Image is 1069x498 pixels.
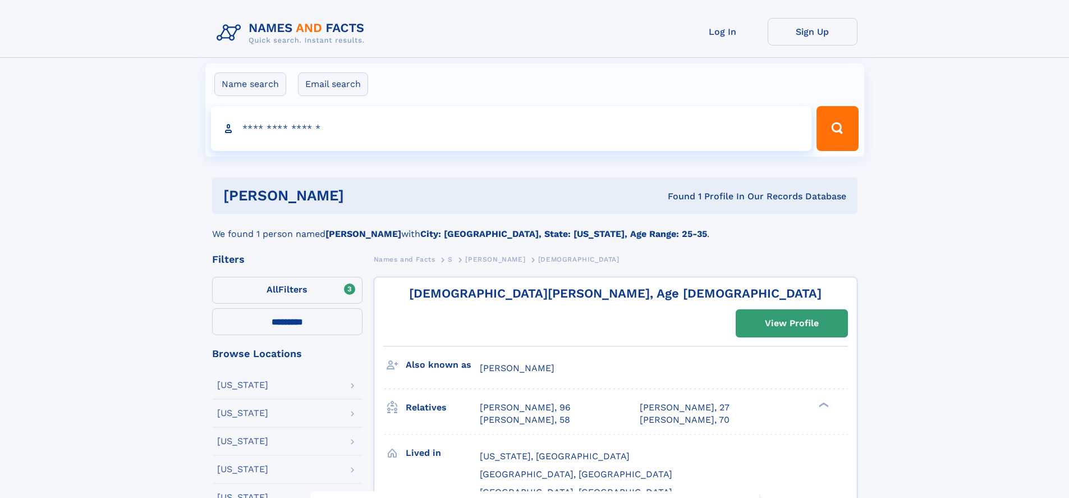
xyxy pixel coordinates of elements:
[267,284,278,295] span: All
[212,277,363,304] label: Filters
[217,437,268,446] div: [US_STATE]
[217,381,268,390] div: [US_STATE]
[765,310,819,336] div: View Profile
[480,451,630,462] span: [US_STATE], [GEOGRAPHIC_DATA]
[538,255,620,263] span: [DEMOGRAPHIC_DATA]
[480,363,554,373] span: [PERSON_NAME]
[465,255,525,263] span: [PERSON_NAME]
[406,398,480,417] h3: Relatives
[506,190,846,203] div: Found 1 Profile In Our Records Database
[678,18,768,45] a: Log In
[211,106,812,151] input: search input
[212,349,363,359] div: Browse Locations
[217,409,268,418] div: [US_STATE]
[448,252,453,266] a: S
[480,401,571,414] a: [PERSON_NAME], 96
[212,254,363,264] div: Filters
[298,72,368,96] label: Email search
[640,414,730,426] a: [PERSON_NAME], 70
[480,487,672,497] span: [GEOGRAPHIC_DATA], [GEOGRAPHIC_DATA]
[374,252,435,266] a: Names and Facts
[406,444,480,463] h3: Lived in
[420,229,707,239] b: City: [GEOGRAPHIC_DATA], State: [US_STATE], Age Range: 25-35
[816,401,829,408] div: ❯
[768,18,857,45] a: Sign Up
[480,469,672,479] span: [GEOGRAPHIC_DATA], [GEOGRAPHIC_DATA]
[816,106,858,151] button: Search Button
[212,214,857,241] div: We found 1 person named with .
[465,252,525,266] a: [PERSON_NAME]
[736,310,847,337] a: View Profile
[640,401,730,414] a: [PERSON_NAME], 27
[214,72,286,96] label: Name search
[223,189,506,203] h1: [PERSON_NAME]
[212,18,374,48] img: Logo Names and Facts
[480,414,570,426] a: [PERSON_NAME], 58
[406,355,480,374] h3: Also known as
[325,229,401,239] b: [PERSON_NAME]
[448,255,453,263] span: S
[409,286,822,300] a: [DEMOGRAPHIC_DATA][PERSON_NAME], Age [DEMOGRAPHIC_DATA]
[217,465,268,474] div: [US_STATE]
